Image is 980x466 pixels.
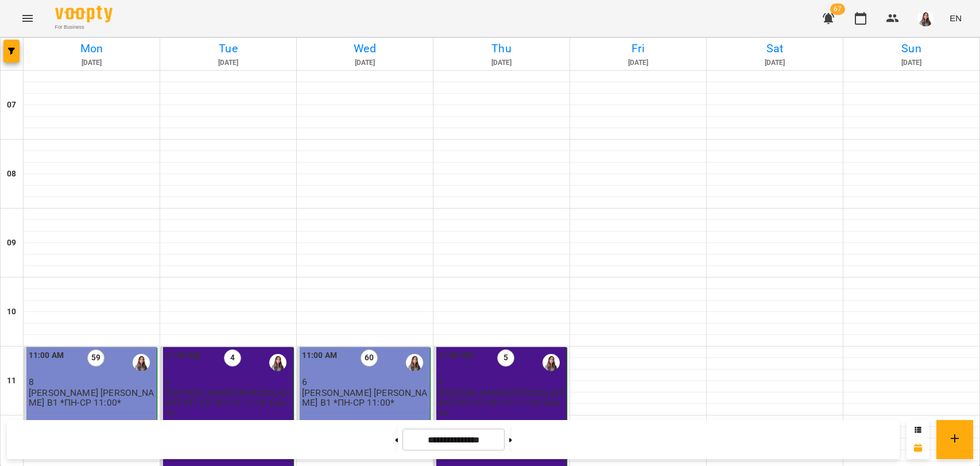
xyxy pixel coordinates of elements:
[162,57,295,68] h6: [DATE]
[25,40,158,57] h6: Mon
[435,40,568,57] h6: Thu
[439,388,564,418] p: [PERSON_NAME] [PERSON_NAME] INT А2 *Вт-Чт 11:00 Edvive
[708,40,841,57] h6: Sat
[29,388,154,408] p: [PERSON_NAME] [PERSON_NAME] В1 *ПН-СР 11:00*
[302,349,337,362] label: 11:00 AM
[945,7,966,29] button: EN
[162,40,295,57] h6: Tue
[572,57,704,68] h6: [DATE]
[830,3,845,15] span: 67
[55,24,113,31] span: For Business
[269,354,286,371] img: Несвіт Єлізавета
[7,168,16,180] h6: 08
[950,12,962,24] span: EN
[302,388,428,408] p: [PERSON_NAME] [PERSON_NAME] В1 *ПН-СР 11:00*
[7,99,16,111] h6: 07
[55,6,113,22] img: Voopty Logo
[406,354,423,371] img: Несвіт Єлізавета
[845,40,978,57] h6: Sun
[917,10,933,26] img: a5c51dc64ebbb1389a9d34467d35a8f5.JPG
[7,306,16,318] h6: 10
[439,377,564,387] p: 5
[7,237,16,249] h6: 09
[435,57,568,68] h6: [DATE]
[14,5,41,32] button: Menu
[29,377,154,387] p: 8
[572,40,704,57] h6: Fri
[299,57,431,68] h6: [DATE]
[361,349,378,367] label: 60
[25,57,158,68] h6: [DATE]
[439,349,474,362] label: 11:00 AM
[165,377,291,387] p: 6
[133,354,150,371] img: Несвіт Єлізавета
[845,57,978,68] h6: [DATE]
[224,349,241,367] label: 4
[29,349,64,362] label: 11:00 AM
[708,57,841,68] h6: [DATE]
[543,354,560,371] img: Несвіт Єлізавета
[497,349,514,367] label: 5
[87,349,104,367] label: 59
[165,349,200,362] label: 11:00 AM
[299,40,431,57] h6: Wed
[7,375,16,387] h6: 11
[165,388,291,418] p: [PERSON_NAME] [PERSON_NAME] INT А2 *Вт-Чт 11:00 Edvive
[302,377,428,387] p: 6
